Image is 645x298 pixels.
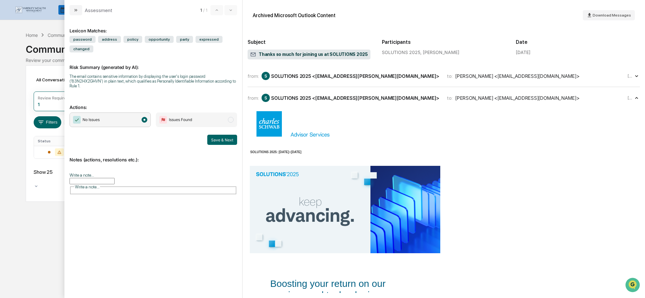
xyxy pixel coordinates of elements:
[169,117,192,123] span: Issues Found
[45,140,77,145] a: Powered byPylon
[628,96,634,100] time: Friday, August 15, 2025 at 1:28:29 PM
[43,110,81,122] a: 🗄️Attestations
[34,75,82,85] div: All Conversations
[20,86,51,91] span: [PERSON_NAME]
[382,50,506,55] div: SOLUTIONS 2025, [PERSON_NAME]
[4,122,43,134] a: 🔎Data Lookup
[176,36,193,43] span: party
[145,36,174,43] span: opportunity
[26,38,619,55] div: Communications Archive
[98,36,121,43] span: address
[13,113,41,119] span: Preclearance
[17,29,105,36] input: Clear
[75,184,99,189] span: Write a note...
[196,36,223,43] span: expressed
[70,173,94,178] label: Write a note...
[447,95,453,101] span: to:
[56,86,69,91] span: [DATE]
[13,49,25,60] img: 4531339965365_218c74b014194aa58b9b_72.jpg
[70,45,93,52] span: changed
[207,135,237,145] button: Save & Next
[108,51,116,58] button: Start new chat
[6,80,17,91] img: Michael Garry
[70,36,96,43] span: password
[85,7,112,13] div: Assessment
[583,10,635,20] button: Download Messages
[6,125,11,131] div: 🔎
[53,86,55,91] span: •
[250,150,301,154] strong: SOLUTIONS 2025: [DATE]–[DATE]
[271,73,439,79] div: SOLUTIONS 2025 <[EMAIL_ADDRESS][PERSON_NAME][DOMAIN_NAME]>
[70,149,237,162] p: Notes (actions, resolutions etc.):
[64,116,116,128] button: Date:[DATE] - [DATE]
[6,49,18,60] img: 1746055101610-c473b297-6a78-478c-a979-82029cc54cd1
[34,136,78,146] th: Status
[29,55,87,60] div: We're available if you need us!
[70,74,237,88] div: The email contains sensitive information by displaying the user's login password ('83N2HX2GHVN') ...
[52,113,79,119] span: Attestations
[46,113,51,119] div: 🗄️
[70,20,237,33] div: Lexicon Matches:
[38,102,40,107] div: 1
[6,71,43,76] div: Past conversations
[26,32,38,38] div: Home
[455,95,580,101] div: [PERSON_NAME] <[EMAIL_ADDRESS][DOMAIN_NAME]>
[15,6,46,13] img: logo
[593,13,631,17] span: Download Messages
[271,95,439,101] div: SOLUTIONS 2025 <[EMAIL_ADDRESS][PERSON_NAME][DOMAIN_NAME]>
[4,110,43,122] a: 🖐️Preclearance
[13,125,40,131] span: Data Lookup
[38,96,68,100] div: Review Required
[248,73,259,79] span: from:
[516,39,640,45] h2: Date
[262,94,270,102] div: S
[73,116,81,124] img: Checkmark
[203,8,209,13] span: / 1
[200,8,202,13] span: 1
[516,50,530,55] div: [DATE]
[250,51,368,58] span: Thanks so much for joining us at SOLUTIONS 2025
[26,58,619,63] div: Review your communication records across channels
[382,39,506,45] h2: Participants
[98,69,116,77] button: See all
[29,49,104,55] div: Start new chat
[628,74,634,78] time: Friday, August 15, 2025 at 1:28:29 PM
[6,113,11,119] div: 🖐️
[70,57,237,70] p: Risk Summary (generated by AI):
[253,12,336,18] div: Archived Microsoft Outlook Content
[34,169,72,175] div: Show 25
[447,73,453,79] span: to:
[83,117,100,123] span: No Issues
[248,39,372,45] h2: Subject
[256,111,329,137] img: Charles Schwab Advisor Services
[63,140,77,145] span: Pylon
[34,116,61,128] button: Filters
[248,95,259,101] span: from:
[6,13,116,24] p: How can we help?
[455,73,580,79] div: [PERSON_NAME] <[EMAIL_ADDRESS][DOMAIN_NAME]>
[159,116,167,124] img: Flag
[48,32,99,38] div: Communications Archive
[123,36,142,43] span: policy
[262,72,270,80] div: S
[70,97,237,110] p: Actions:
[625,277,642,294] iframe: Open customer support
